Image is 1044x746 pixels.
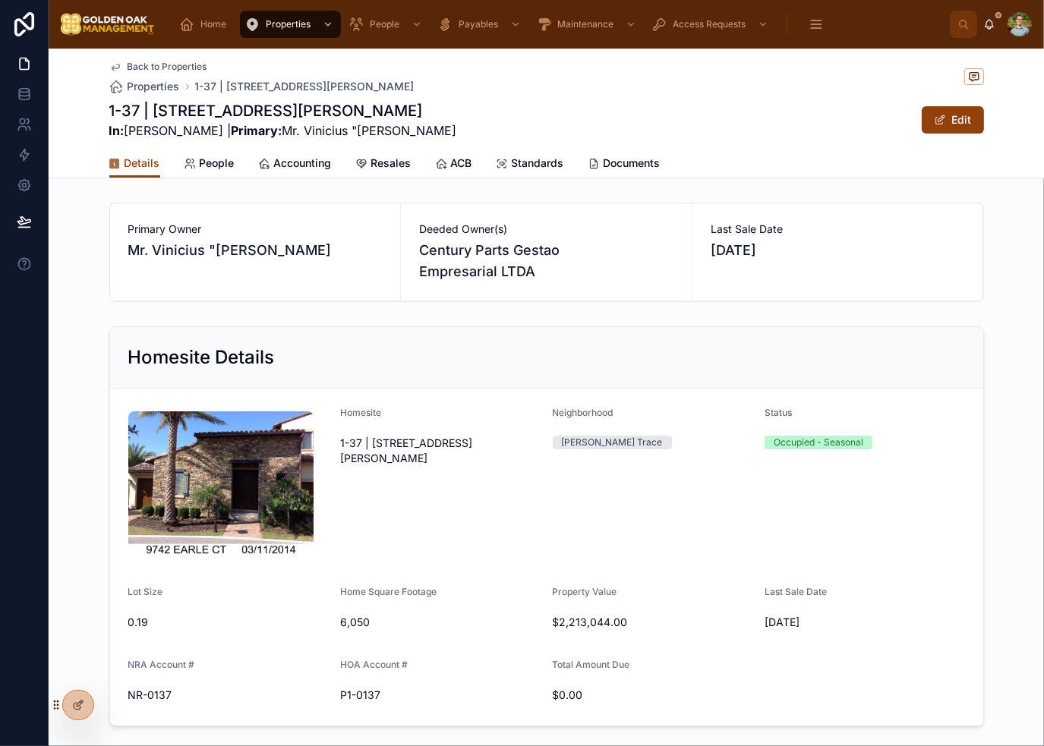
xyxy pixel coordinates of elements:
[266,18,311,30] span: Properties
[604,156,661,171] span: Documents
[647,11,776,38] a: Access Requests
[497,150,564,180] a: Standards
[451,156,472,171] span: ACB
[553,615,753,630] span: $2,213,044.00
[340,436,541,466] span: 1-37 | [STREET_ADDRESS][PERSON_NAME]
[370,18,399,30] span: People
[109,121,457,140] span: [PERSON_NAME] | Mr. Vinicius "[PERSON_NAME]
[195,79,415,94] a: 1-37 | [STREET_ADDRESS][PERSON_NAME]
[185,150,235,180] a: People
[562,436,663,449] div: [PERSON_NAME] Trace
[711,240,965,261] span: [DATE]
[512,156,564,171] span: Standards
[557,18,613,30] span: Maintenance
[128,240,383,261] span: Mr. Vinicius "[PERSON_NAME]
[553,659,630,670] span: Total Amount Due
[109,150,160,178] a: Details
[128,411,314,557] img: 1-37.jpg
[274,156,332,171] span: Accounting
[340,688,541,703] span: P1-0137
[340,586,437,597] span: Home Square Footage
[128,222,383,237] span: Primary Owner
[922,106,984,134] button: Edit
[128,586,163,597] span: Lot Size
[109,61,207,73] a: Back to Properties
[344,11,430,38] a: People
[340,659,408,670] span: HOA Account #
[356,150,412,180] a: Resales
[200,18,226,30] span: Home
[436,150,472,180] a: ACB
[340,407,381,418] span: Homesite
[765,407,792,418] span: Status
[419,222,673,237] span: Deeded Owner(s)
[765,586,827,597] span: Last Sale Date
[128,79,180,94] span: Properties
[588,150,661,180] a: Documents
[128,615,329,630] span: 0.19
[167,8,950,41] div: scrollable content
[459,18,498,30] span: Payables
[371,156,412,171] span: Resales
[433,11,528,38] a: Payables
[128,345,275,370] h2: Homesite Details
[240,11,341,38] a: Properties
[419,240,673,282] span: Century Parts Gestao Empresarial LTDA
[200,156,235,171] span: People
[61,12,155,36] img: App logo
[340,615,541,630] span: 6,050
[711,222,965,237] span: Last Sale Date
[765,615,965,630] span: [DATE]
[175,11,237,38] a: Home
[553,586,617,597] span: Property Value
[128,61,207,73] span: Back to Properties
[673,18,746,30] span: Access Requests
[128,659,195,670] span: NRA Account #
[553,407,613,418] span: Neighborhood
[531,11,644,38] a: Maintenance
[125,156,160,171] span: Details
[232,123,282,138] strong: Primary:
[109,79,180,94] a: Properties
[259,150,332,180] a: Accounting
[553,688,753,703] span: $0.00
[774,436,863,449] div: Occupied - Seasonal
[109,123,125,138] strong: In:
[109,100,457,121] h1: 1-37 | [STREET_ADDRESS][PERSON_NAME]
[128,688,329,703] span: NR-0137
